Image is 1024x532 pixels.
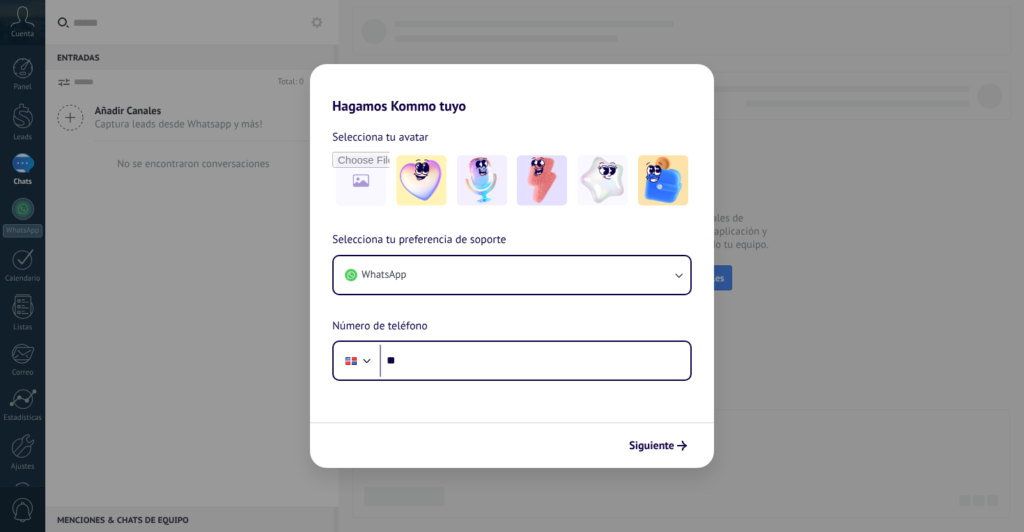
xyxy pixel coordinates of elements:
img: -3.jpeg [517,155,567,205]
button: Siguiente [623,434,693,457]
span: Selecciona tu avatar [332,128,428,146]
button: WhatsApp [334,256,690,294]
img: -5.jpeg [638,155,688,205]
img: -4.jpeg [577,155,628,205]
span: Siguiente [629,441,674,451]
span: Selecciona tu preferencia de soporte [332,231,506,249]
img: -1.jpeg [396,155,447,205]
h2: Hagamos Kommo tuyo [310,64,714,114]
img: -2.jpeg [457,155,507,205]
div: Dominican Republic: + 1 [338,346,364,375]
span: Número de teléfono [332,318,428,336]
span: WhatsApp [362,268,406,282]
